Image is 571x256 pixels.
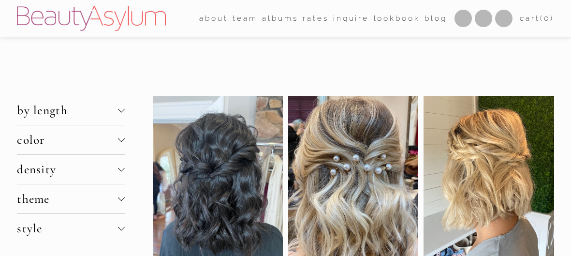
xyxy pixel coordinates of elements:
[17,133,118,147] span: color
[303,11,328,26] a: Rates
[544,14,550,23] span: 0
[475,10,492,27] a: TikTok
[520,12,554,25] a: Cart(0)
[199,11,228,26] a: folder dropdown
[333,11,369,26] a: Inquire
[17,125,125,154] button: color
[425,11,447,26] a: Blog
[17,162,118,177] span: density
[540,14,554,23] span: ( )
[17,221,118,236] span: style
[199,12,228,25] span: about
[17,192,118,206] span: theme
[233,12,258,25] span: team
[233,11,258,26] a: folder dropdown
[17,96,125,125] button: by length
[17,103,118,118] span: by length
[17,155,125,184] button: density
[374,11,420,26] a: Lookbook
[262,11,298,26] a: albums
[454,10,472,27] a: Instagram
[17,184,125,213] button: theme
[17,6,165,31] img: Beauty Asylum | Bridal Hair &amp; Makeup Charlotte &amp; Atlanta
[495,10,512,27] a: Facebook
[17,214,125,243] button: style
